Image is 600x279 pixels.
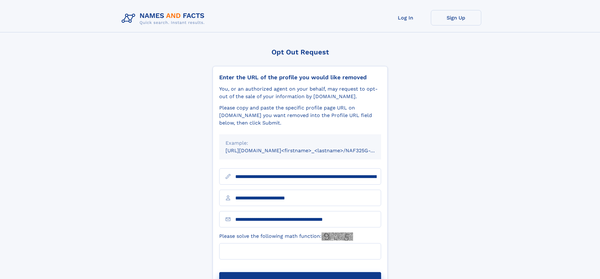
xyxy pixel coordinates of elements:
label: Please solve the following math function: [219,232,353,241]
small: [URL][DOMAIN_NAME]<firstname>_<lastname>/NAF325G-xxxxxxxx [226,148,393,153]
img: Logo Names and Facts [119,10,210,27]
div: You, or an authorized agent on your behalf, may request to opt-out of the sale of your informatio... [219,85,381,100]
a: Sign Up [431,10,481,25]
div: Opt Out Request [213,48,388,56]
div: Enter the URL of the profile you would like removed [219,74,381,81]
div: Please copy and paste the specific profile page URL on [DOMAIN_NAME] you want removed into the Pr... [219,104,381,127]
a: Log In [380,10,431,25]
div: Example: [226,139,375,147]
